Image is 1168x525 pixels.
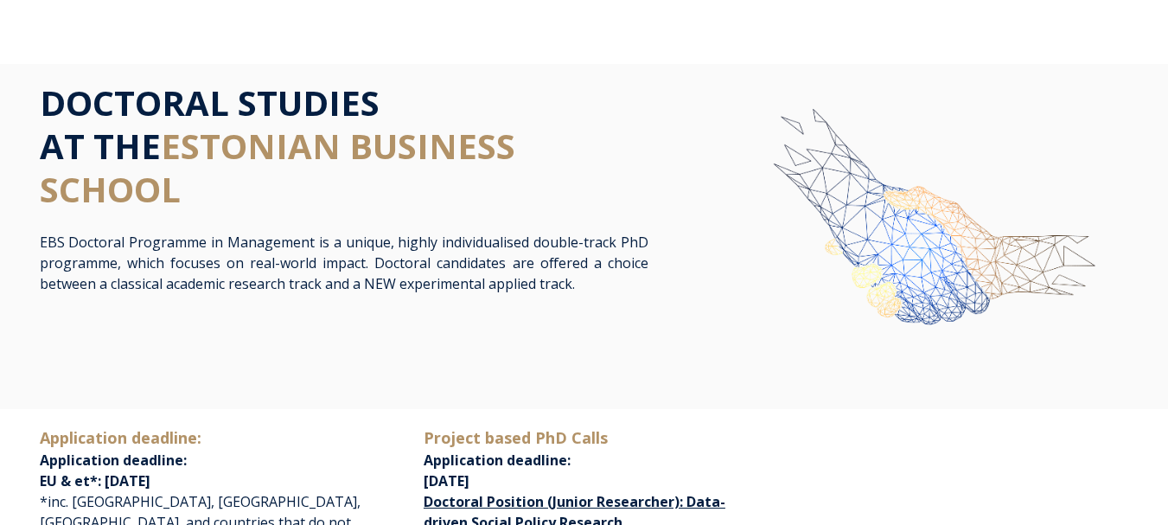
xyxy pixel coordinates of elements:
span: [DATE] [424,471,469,490]
span: Project based PhD Calls [424,427,608,448]
img: img-ebs-hand [712,81,1128,404]
span: Application deadline: [40,427,201,448]
span: EU & et*: [DATE] [40,471,150,490]
p: EBS Doctoral Programme in Management is a unique, highly individualised double-track PhD programm... [40,232,648,294]
h1: DOCTORAL STUDIES AT THE [40,81,648,211]
span: Application deadline: [40,451,187,470]
span: ESTONIAN BUSINESS SCHOOL [40,122,515,213]
span: Application deadline: [424,429,608,470]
